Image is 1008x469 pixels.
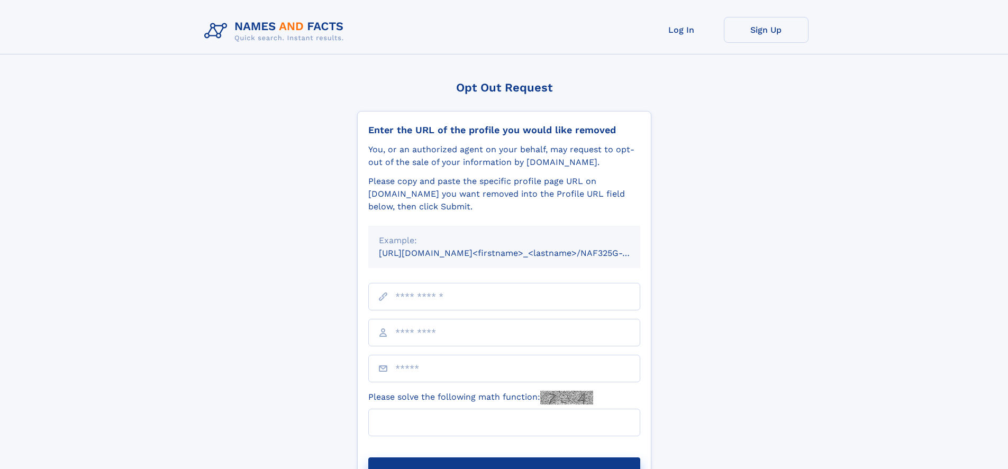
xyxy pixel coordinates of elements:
[200,17,352,45] img: Logo Names and Facts
[368,391,593,404] label: Please solve the following math function:
[379,248,660,258] small: [URL][DOMAIN_NAME]<firstname>_<lastname>/NAF325G-xxxxxxxx
[368,124,640,136] div: Enter the URL of the profile you would like removed
[357,81,651,94] div: Opt Out Request
[379,234,630,247] div: Example:
[724,17,809,43] a: Sign Up
[639,17,724,43] a: Log In
[368,175,640,213] div: Please copy and paste the specific profile page URL on [DOMAIN_NAME] you want removed into the Pr...
[368,143,640,169] div: You, or an authorized agent on your behalf, may request to opt-out of the sale of your informatio...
